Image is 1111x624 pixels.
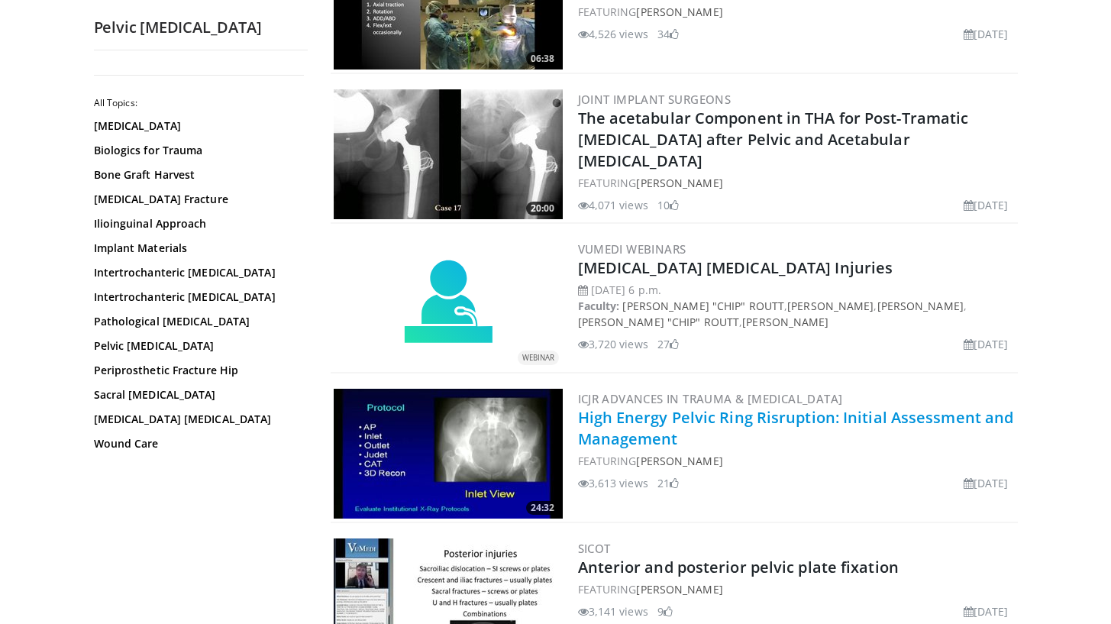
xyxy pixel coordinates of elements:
[591,283,661,297] time: [DATE] 6 p.m.
[578,557,899,577] a: Anterior and posterior pelvic plate fixation
[402,258,494,350] img: webinar.svg
[94,363,300,378] a: Periprosthetic Fracture Hip
[636,454,722,468] a: [PERSON_NAME]
[94,118,300,134] a: [MEDICAL_DATA]
[964,197,1009,213] li: [DATE]
[578,26,648,42] li: 4,526 views
[94,192,300,207] a: [MEDICAL_DATA] Fracture
[657,197,679,213] li: 10
[578,336,648,352] li: 3,720 views
[578,315,740,329] a: [PERSON_NAME] "Chip" Routt
[94,338,300,354] a: Pelvic [MEDICAL_DATA]
[94,387,300,403] a: Sacral [MEDICAL_DATA]
[657,603,673,619] li: 9
[636,5,722,19] a: [PERSON_NAME]
[578,282,1015,352] div: , , , ,
[742,315,828,329] a: [PERSON_NAME]
[578,299,620,313] strong: Faculty:
[578,453,1015,469] div: FEATURING
[636,582,722,597] a: [PERSON_NAME]
[94,265,300,280] a: Intertrochanteric [MEDICAL_DATA]
[94,167,300,183] a: Bone Graft Harvest
[94,412,300,427] a: [MEDICAL_DATA] [MEDICAL_DATA]
[622,299,784,313] a: [PERSON_NAME] "Chip" Routt
[657,26,679,42] li: 34
[94,436,300,451] a: Wound Care
[94,314,300,329] a: Pathological [MEDICAL_DATA]
[94,216,300,231] a: Ilioinguinal Approach
[578,603,648,619] li: 3,141 views
[334,89,563,219] img: 305253_3.png.300x170_q85_crop-smart_upscale.jpg
[526,501,559,515] span: 24:32
[578,175,1015,191] div: FEATURING
[578,241,686,257] a: VuMedi Webinars
[578,581,1015,597] div: FEATURING
[578,407,1014,449] a: High Energy Pelvic Ring Risruption: Initial Assessment and Management
[578,475,648,491] li: 3,613 views
[334,89,563,219] a: 20:00
[877,299,964,313] a: [PERSON_NAME]
[94,97,304,109] h2: All Topics:
[526,202,559,215] span: 20:00
[964,603,1009,619] li: [DATE]
[787,299,874,313] a: [PERSON_NAME]
[334,389,563,519] img: 296969_0000_1.png.300x170_q85_crop-smart_upscale.jpg
[94,241,300,256] a: Implant Materials
[578,92,732,107] a: Joint Implant Surgeons
[578,257,893,278] a: [MEDICAL_DATA] [MEDICAL_DATA] Injuries
[578,197,648,213] li: 4,071 views
[334,258,563,350] a: WEBINAR
[94,18,308,37] h2: Pelvic [MEDICAL_DATA]
[964,475,1009,491] li: [DATE]
[636,176,722,190] a: [PERSON_NAME]
[657,336,679,352] li: 27
[522,353,554,363] small: WEBINAR
[334,389,563,519] a: 24:32
[578,4,1015,20] div: FEATURING
[578,108,969,171] a: The acetabular Component in THA for Post-Tramatic [MEDICAL_DATA] after Pelvic and Acetabular [MED...
[578,541,611,556] a: SICOT
[94,143,300,158] a: Biologics for Trauma
[526,52,559,66] span: 06:38
[964,336,1009,352] li: [DATE]
[657,475,679,491] li: 21
[94,289,300,305] a: Intertrochanteric [MEDICAL_DATA]
[578,391,843,406] a: ICJR Advances in Trauma & [MEDICAL_DATA]
[964,26,1009,42] li: [DATE]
